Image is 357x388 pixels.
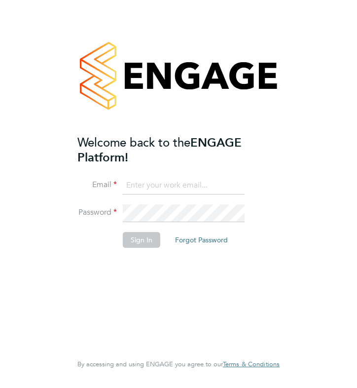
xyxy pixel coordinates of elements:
span: Welcome back to the [77,135,190,150]
a: Terms & Conditions [223,360,280,368]
span: By accessing and using ENGAGE you agree to our [77,360,280,368]
label: Email [77,180,117,190]
button: Forgot Password [167,232,236,248]
label: Password [77,207,117,218]
input: Enter your work email... [123,177,245,194]
h2: ENGAGE Platform! [77,135,270,165]
button: Sign In [123,232,160,248]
